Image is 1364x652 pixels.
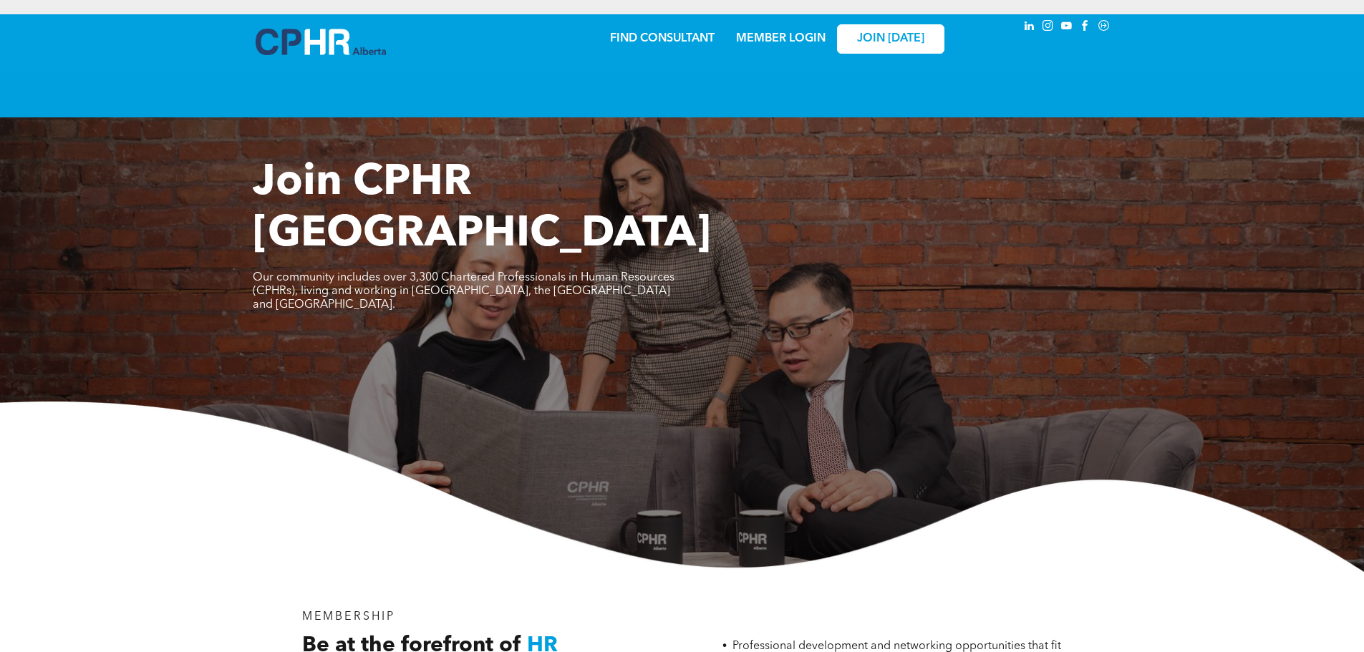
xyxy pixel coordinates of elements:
[253,162,711,256] span: Join CPHR [GEOGRAPHIC_DATA]
[610,33,715,44] a: FIND CONSULTANT
[256,29,386,55] img: A blue and white logo for cp alberta
[736,33,826,44] a: MEMBER LOGIN
[857,32,924,46] span: JOIN [DATE]
[837,24,944,54] a: JOIN [DATE]
[1040,18,1056,37] a: instagram
[302,611,396,623] span: MEMBERSHIP
[1022,18,1037,37] a: linkedin
[253,272,674,311] span: Our community includes over 3,300 Chartered Professionals in Human Resources (CPHRs), living and ...
[1078,18,1093,37] a: facebook
[1096,18,1112,37] a: Social network
[1059,18,1075,37] a: youtube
